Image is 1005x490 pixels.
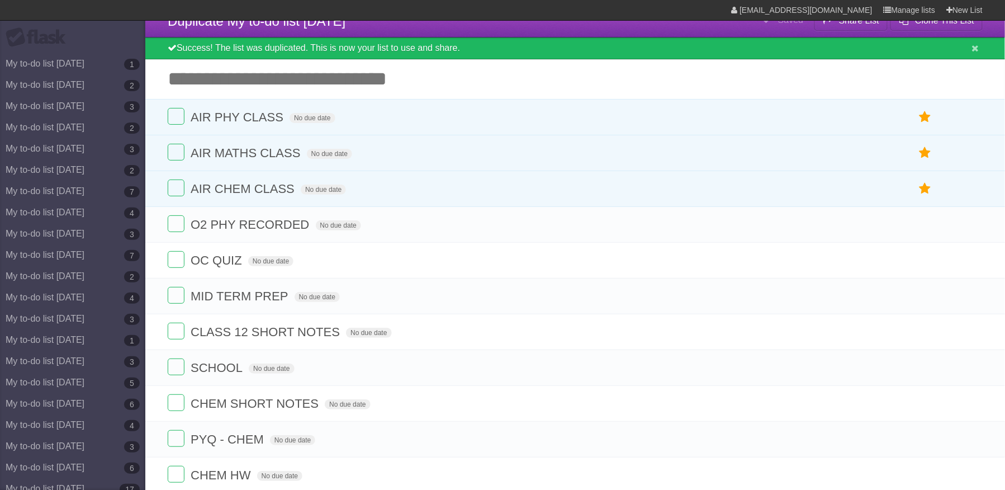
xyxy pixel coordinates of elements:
[124,208,140,219] b: 4
[814,11,888,31] button: Share List
[168,144,184,161] label: Done
[191,218,312,232] span: O2 PHY RECORDED
[346,328,391,338] span: No due date
[124,335,140,346] b: 1
[191,397,321,411] span: CHEM SHORT NOTES
[191,146,303,160] span: AIR MATHS CLASS
[191,253,245,267] span: OC QUIZ
[124,314,140,325] b: 3
[124,144,140,155] b: 3
[124,271,140,282] b: 2
[124,378,140,389] b: 5
[270,435,315,445] span: No due date
[124,186,140,197] b: 7
[168,13,345,29] span: Duplicate My to-do list [DATE]
[168,251,184,268] label: Done
[295,292,340,302] span: No due date
[124,463,140,474] b: 6
[168,215,184,232] label: Done
[191,432,267,446] span: PYQ - CHEM
[6,27,73,48] div: Flask
[191,110,286,124] span: AIR PHY CLASS
[124,59,140,70] b: 1
[191,289,291,303] span: MID TERM PREP
[124,293,140,304] b: 4
[168,359,184,375] label: Done
[168,323,184,340] label: Done
[168,287,184,304] label: Done
[257,471,302,481] span: No due date
[124,165,140,176] b: 2
[124,229,140,240] b: 3
[168,466,184,483] label: Done
[124,356,140,368] b: 3
[191,468,254,482] span: CHEM HW
[249,364,294,374] span: No due date
[168,180,184,196] label: Done
[124,250,140,261] b: 7
[914,144,936,162] label: Star task
[191,182,297,196] span: AIR CHEM CLASS
[307,149,352,159] span: No due date
[325,399,370,409] span: No due date
[248,256,293,266] span: No due date
[124,441,140,453] b: 3
[168,430,184,447] label: Done
[290,113,335,123] span: No due date
[168,108,184,125] label: Done
[890,11,983,31] button: Clone This List
[124,420,140,431] b: 4
[124,101,140,112] b: 3
[301,185,346,195] span: No due date
[914,180,936,198] label: Star task
[316,220,361,230] span: No due date
[145,37,1005,59] div: Success! The list was duplicated. This is now your list to use and share.
[124,80,140,91] b: 2
[168,394,184,411] label: Done
[914,108,936,126] label: Star task
[191,325,343,339] span: CLASS 12 SHORT NOTES
[191,361,245,375] span: SCHOOL
[124,123,140,134] b: 2
[124,399,140,410] b: 6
